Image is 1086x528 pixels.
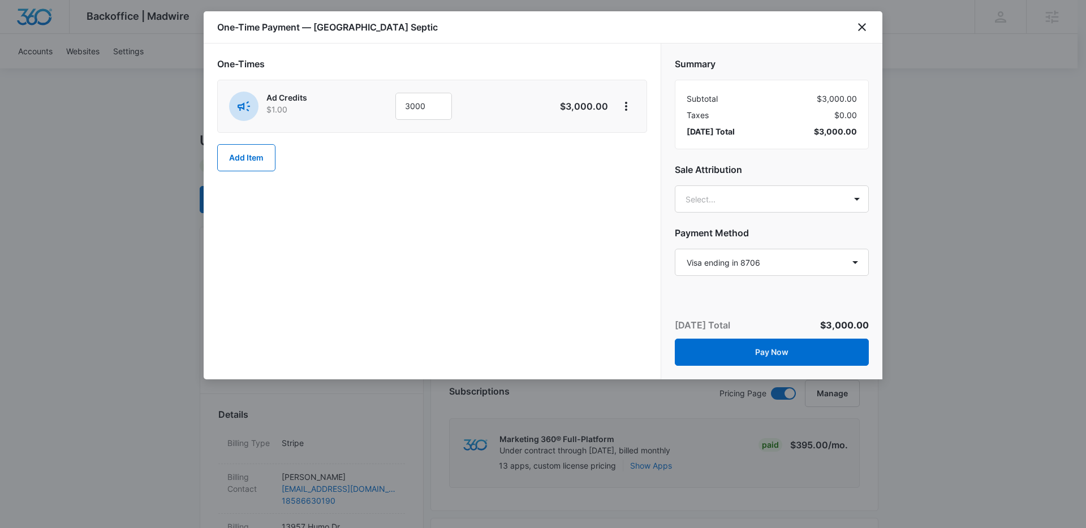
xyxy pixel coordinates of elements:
h1: One-Time Payment — [GEOGRAPHIC_DATA] Septic [217,20,438,34]
p: Ad Credits [266,92,364,103]
span: Taxes [687,109,709,121]
button: close [855,20,869,34]
h2: Payment Method [675,226,869,240]
div: $3,000.00 [687,93,857,105]
span: [DATE] Total [687,125,735,137]
p: [DATE] Total [675,318,730,332]
button: Add Item [217,144,275,171]
button: Pay Now [675,339,869,366]
span: $0.00 [834,109,857,121]
h2: Summary [675,57,869,71]
p: $1.00 [266,103,364,115]
h2: Sale Attribution [675,163,869,176]
h2: One-Times [217,57,647,71]
span: $3,000.00 [820,319,869,331]
p: $3,000.00 [555,99,608,113]
span: $3,000.00 [814,125,857,137]
input: 1 [395,93,452,120]
button: View More [617,97,635,115]
span: Subtotal [687,93,718,105]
